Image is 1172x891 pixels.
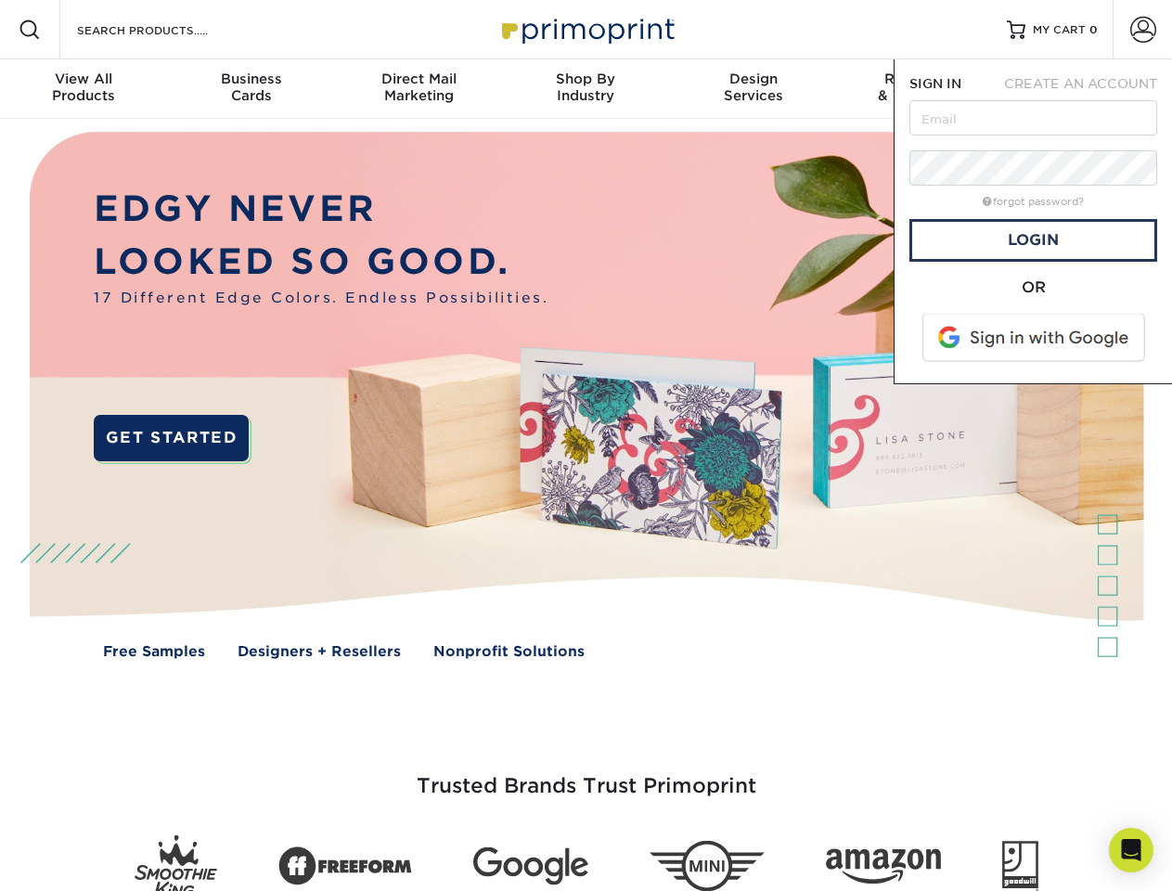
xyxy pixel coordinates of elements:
a: forgot password? [983,196,1084,208]
div: & Templates [837,71,1004,104]
span: 17 Different Edge Colors. Endless Possibilities. [94,288,548,309]
a: Login [909,219,1157,262]
div: Open Intercom Messenger [1109,828,1153,872]
a: Nonprofit Solutions [433,641,585,663]
p: EDGY NEVER [94,183,548,236]
h3: Trusted Brands Trust Primoprint [44,730,1129,820]
input: Email [909,100,1157,136]
a: Direct MailMarketing [335,59,502,119]
img: Amazon [826,849,941,885]
span: Direct Mail [335,71,502,87]
span: Resources [837,71,1004,87]
span: CREATE AN ACCOUNT [1004,76,1157,91]
span: Design [670,71,837,87]
iframe: Google Customer Reviews [5,834,158,885]
a: GET STARTED [94,415,249,461]
span: 0 [1089,23,1098,36]
span: SIGN IN [909,76,961,91]
div: Industry [502,71,669,104]
div: OR [909,277,1157,299]
a: Free Samples [103,641,205,663]
div: Cards [167,71,334,104]
img: Goodwill [1002,841,1038,891]
p: LOOKED SO GOOD. [94,236,548,289]
a: BusinessCards [167,59,334,119]
span: Business [167,71,334,87]
input: SEARCH PRODUCTS..... [75,19,256,41]
img: Primoprint [494,9,679,49]
div: Marketing [335,71,502,104]
a: Designers + Resellers [238,641,401,663]
a: Resources& Templates [837,59,1004,119]
img: Google [473,847,588,885]
a: DesignServices [670,59,837,119]
a: Shop ByIndustry [502,59,669,119]
span: Shop By [502,71,669,87]
div: Services [670,71,837,104]
span: MY CART [1033,22,1086,38]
